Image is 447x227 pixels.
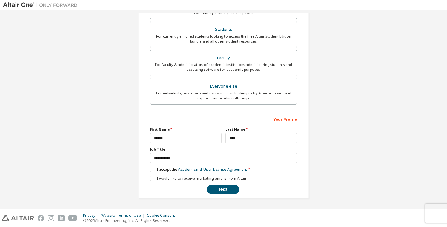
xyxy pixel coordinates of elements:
[178,167,247,172] a: Academic End-User License Agreement
[58,215,65,221] img: linkedin.svg
[68,215,77,221] img: youtube.svg
[150,176,246,181] label: I would like to receive marketing emails from Altair
[154,82,293,91] div: Everyone else
[150,127,222,132] label: First Name
[150,114,297,124] div: Your Profile
[154,62,293,72] div: For faculty & administrators of academic institutions administering students and accessing softwa...
[101,213,147,218] div: Website Terms of Use
[154,54,293,62] div: Faculty
[225,127,297,132] label: Last Name
[83,213,101,218] div: Privacy
[150,147,297,152] label: Job Title
[147,213,179,218] div: Cookie Consent
[150,167,247,172] label: I accept the
[48,215,54,221] img: instagram.svg
[154,34,293,44] div: For currently enrolled students looking to access the free Altair Student Edition bundle and all ...
[83,218,179,223] p: © 2025 Altair Engineering, Inc. All Rights Reserved.
[207,185,239,194] button: Next
[154,25,293,34] div: Students
[38,215,44,221] img: facebook.svg
[2,215,34,221] img: altair_logo.svg
[154,91,293,101] div: For individuals, businesses and everyone else looking to try Altair software and explore our prod...
[3,2,81,8] img: Altair One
